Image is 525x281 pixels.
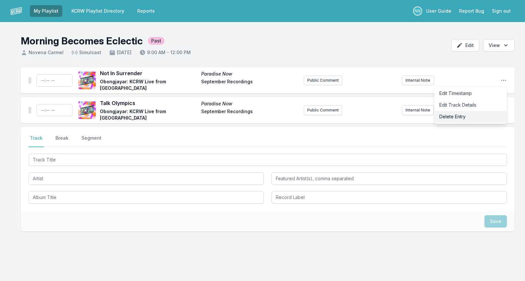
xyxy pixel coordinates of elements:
[272,172,507,185] input: Featured Artist(s), comma separated
[100,99,197,107] span: Talk Olympics
[201,100,299,107] span: Paradise Now
[67,5,128,17] a: KCRW Playlist Directory
[109,49,131,56] span: [DATE]
[455,5,488,17] a: Report Bug
[100,69,197,77] span: Not In Surrender
[80,135,103,147] button: Segment
[54,135,70,147] button: Break
[71,49,101,56] span: Simulcast
[451,39,479,52] button: Edit
[272,191,507,204] input: Record Label
[36,104,73,116] input: Timestamp
[422,5,455,17] a: User Guide
[413,6,422,16] p: Nassir Nassirzadeh
[434,88,507,99] button: Edit Timestamp
[139,49,191,56] span: 9:00 AM - 12:00 PM
[201,78,299,91] span: September Recordings
[500,77,507,84] button: Open playlist item options
[434,86,507,124] div: Open playlist item options
[201,108,299,121] span: September Recordings
[483,39,515,52] button: Open options
[100,78,197,91] span: Obongjayar: KCRW Live from [GEOGRAPHIC_DATA]
[29,77,31,84] img: Drag Handle
[100,108,197,121] span: Obongjayar: KCRW Live from [GEOGRAPHIC_DATA]
[21,35,143,47] h1: Morning Becomes Eclectic
[304,76,342,85] button: Public Comment
[402,76,434,85] button: Internal Note
[29,191,264,204] input: Album Title
[21,49,64,56] span: Novena Carmel
[201,71,299,77] span: Paradise Now
[30,5,62,17] a: My Playlist
[304,105,342,115] button: Public Comment
[29,172,264,185] input: Artist
[10,5,22,17] img: logo-white-87cec1fa9cbef997252546196dc51331.png
[29,154,507,166] input: Track Title
[484,215,507,228] button: Save
[148,37,165,45] span: Past
[402,105,434,115] button: Internal Note
[488,5,515,17] button: Sign out
[29,107,31,113] img: Drag Handle
[78,71,96,89] img: Paradise Now
[78,101,96,119] img: Paradise Now
[36,74,73,87] input: Timestamp
[434,99,507,111] button: Edit Track Details
[133,5,159,17] a: Reports
[434,111,507,123] button: Delete Entry
[29,135,44,147] button: Track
